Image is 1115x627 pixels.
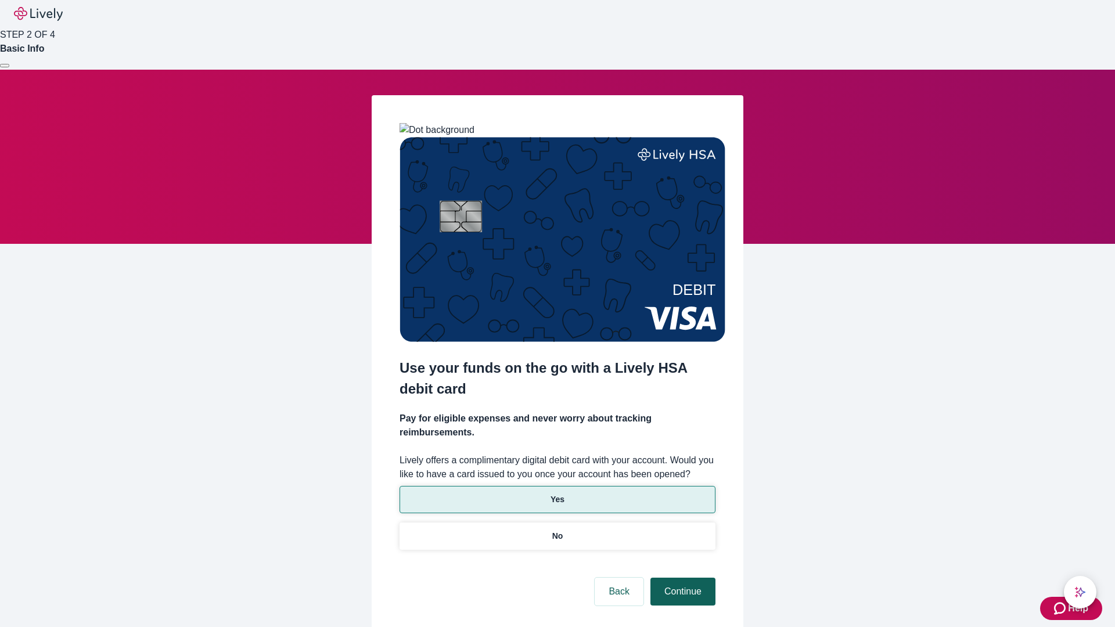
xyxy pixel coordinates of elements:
button: No [400,522,715,550]
button: Zendesk support iconHelp [1040,597,1102,620]
h4: Pay for eligible expenses and never worry about tracking reimbursements. [400,412,715,439]
img: Dot background [400,123,474,137]
button: chat [1064,576,1096,608]
img: Lively [14,7,63,21]
p: Yes [551,493,564,506]
p: No [552,530,563,542]
span: Help [1068,601,1088,615]
svg: Lively AI Assistant [1074,586,1086,598]
svg: Zendesk support icon [1054,601,1068,615]
h2: Use your funds on the go with a Lively HSA debit card [400,358,715,399]
label: Lively offers a complimentary digital debit card with your account. Would you like to have a card... [400,453,715,481]
img: Debit card [400,137,725,342]
button: Yes [400,486,715,513]
button: Continue [650,578,715,606]
button: Back [595,578,643,606]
